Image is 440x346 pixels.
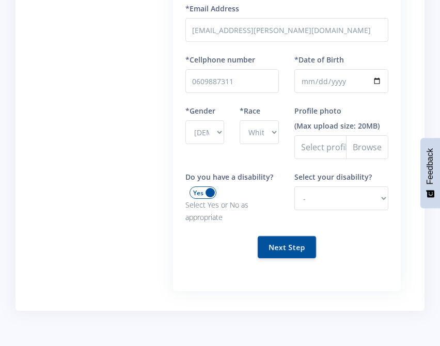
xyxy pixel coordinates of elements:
[185,18,388,42] input: Email Address
[258,236,316,258] button: Next Step
[185,3,239,14] label: *Email Address
[294,120,380,131] label: (Max upload size: 20MB)
[185,199,279,224] p: Select Yes or No as appropriate
[185,69,279,93] input: Number with no spaces
[426,148,435,184] span: Feedback
[185,105,215,116] label: *Gender
[185,171,273,182] label: Do you have a disability?
[240,105,260,116] label: *Race
[294,171,372,182] label: Select your disability?
[294,54,344,65] label: *Date of Birth
[294,105,341,116] label: Profile photo
[185,54,255,65] label: *Cellphone number
[420,138,440,208] button: Feedback - Show survey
